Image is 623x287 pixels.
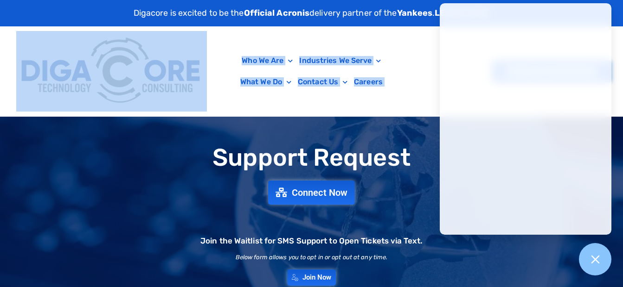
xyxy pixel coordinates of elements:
[287,269,336,286] a: Join Now
[237,71,295,93] a: What We Do
[5,144,618,171] h1: Support Request
[302,274,332,281] span: Join Now
[244,8,310,18] strong: Official Acronis
[296,50,384,71] a: Industries We Serve
[292,188,347,197] span: Connect Now
[351,71,386,93] a: Careers
[397,8,433,18] strong: Yankees
[200,237,423,245] h2: Join the Waitlist for SMS Support to Open Tickets via Text.
[16,31,207,112] img: Digacore Logo
[238,50,296,71] a: Who We Are
[295,71,351,93] a: Contact Us
[134,7,490,19] p: Digacore is excited to be the delivery partner of the .
[212,50,411,93] nav: Menu
[440,3,611,235] iframe: Chatgenie Messenger
[236,254,388,260] h2: Below form allows you to opt in or opt out at any time.
[435,8,489,18] a: LEARN MORE
[268,181,355,205] a: Connect Now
